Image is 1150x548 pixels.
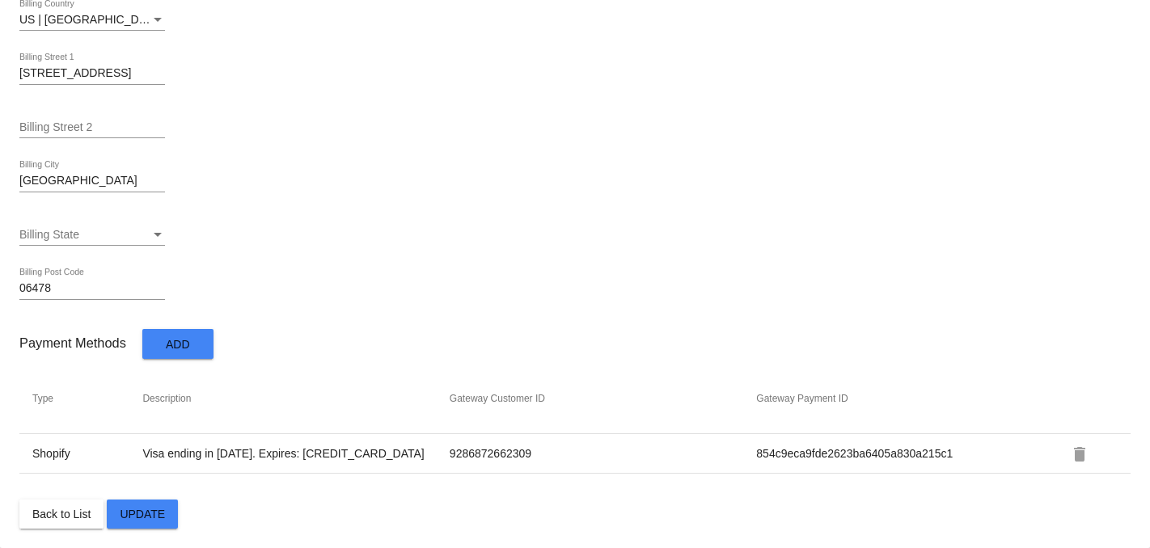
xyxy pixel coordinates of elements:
mat-icon: delete [1070,445,1089,464]
input: Billing Street 2 [19,121,165,134]
mat-select: Billing Country [19,14,165,27]
input: Billing Post Code [19,282,165,295]
span: Update [120,508,165,521]
h3: Payment Methods [19,335,126,351]
input: Billing Street 1 [19,67,165,80]
button: Back to List [19,500,104,529]
span: Billing State [19,228,79,241]
th: Gateway Customer ID [449,392,755,405]
button: Add [142,329,214,359]
span: Back to List [32,508,91,521]
button: Update [107,500,178,529]
input: Billing City [19,175,165,188]
th: Gateway Payment ID [755,392,1062,405]
th: Description [142,392,448,405]
span: US | [GEOGRAPHIC_DATA] [19,13,163,26]
td: Shopify [32,446,142,461]
span: Add [166,338,190,351]
mat-select: Billing State [19,229,165,242]
th: Type [32,392,142,405]
td: 9286872662309 [449,446,755,461]
td: Visa ending in [DATE]. Expires: [CREDIT_CARD_DATA] [142,446,448,461]
td: 854c9eca9fde2623ba6405a830a215c1 [755,446,1062,461]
